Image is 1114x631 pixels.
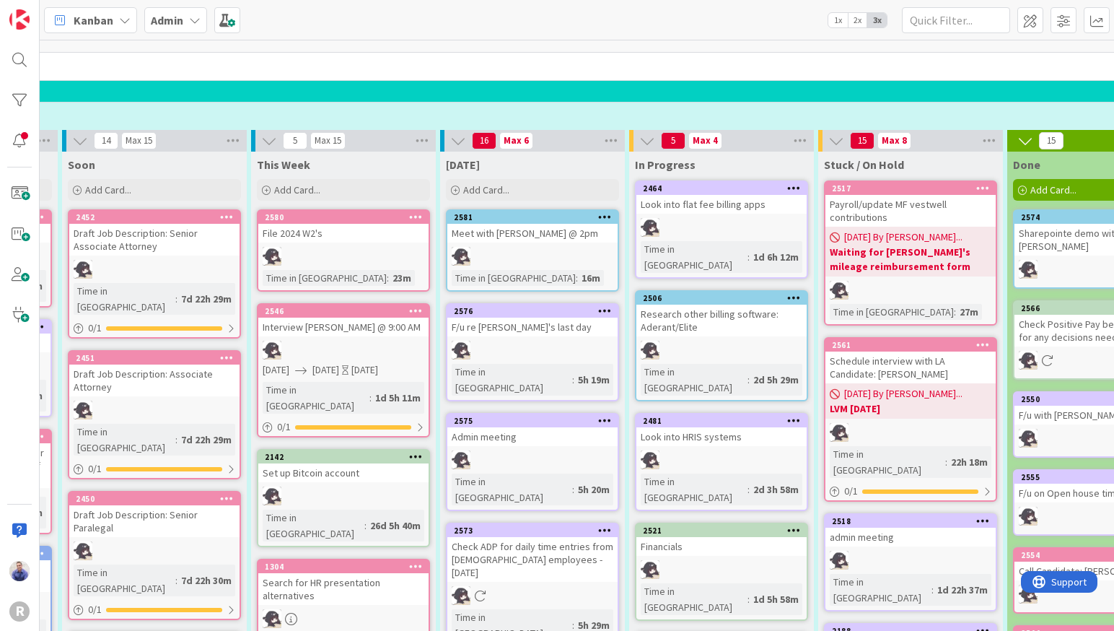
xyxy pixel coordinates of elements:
div: 5h 19m [574,372,613,388]
img: KN [641,341,659,360]
span: 0 / 1 [88,321,102,336]
div: Look into HRIS systems [636,427,807,446]
span: : [945,454,947,470]
div: Admin meeting [447,427,618,446]
a: 2518admin meetingKNTime in [GEOGRAPHIC_DATA]:1d 22h 37m [824,513,997,612]
a: 2517Payroll/update MF vestwell contributions[DATE] By [PERSON_NAME]...Waiting for [PERSON_NAME]'s... [824,180,997,326]
span: [DATE] [263,362,289,378]
span: 15 [1039,132,1063,149]
img: KN [641,451,659,469]
span: Soon [68,157,95,172]
span: : [175,432,177,448]
span: : [387,270,389,286]
a: 2450Draft Job Description: Senior ParalegalKNTime in [GEOGRAPHIC_DATA]:7d 22h 30m0/1 [68,491,241,620]
div: 2451 [76,353,240,363]
img: KN [830,281,848,300]
span: : [572,482,574,497]
span: Add Card... [1030,183,1076,196]
div: Max 15 [315,137,341,144]
span: : [747,591,750,607]
img: KN [74,401,92,419]
div: 2142Set up Bitcoin account [258,451,429,482]
img: KN [74,260,92,279]
div: KN [258,247,429,266]
div: 2142 [258,451,429,464]
div: Max 4 [693,137,718,144]
div: 2481Look into HRIS systems [636,414,807,446]
div: 2561Schedule interview with LA Candidate: [PERSON_NAME] [825,339,996,383]
div: Max 8 [882,137,907,144]
a: 2481Look into HRIS systemsKNTime in [GEOGRAPHIC_DATA]:2d 3h 58m [635,413,808,511]
div: 2546 [265,306,429,316]
div: KN [69,260,240,279]
div: 2451Draft Job Description: Associate Attorney [69,352,240,396]
div: Search for HR presentation alternatives [258,573,429,605]
div: Max 6 [504,137,529,144]
span: Add Card... [463,183,509,196]
div: KN [69,541,240,560]
div: Time in [GEOGRAPHIC_DATA] [830,304,954,320]
img: KN [1019,585,1038,604]
div: Check ADP for daily time entries from [DEMOGRAPHIC_DATA] employees - [DATE] [447,537,618,582]
div: Draft Job Description: Associate Attorney [69,365,240,396]
div: KN [258,609,429,628]
div: Time in [GEOGRAPHIC_DATA] [452,270,576,286]
div: KN [825,281,996,300]
div: KN [447,451,618,469]
div: KN [69,401,240,419]
div: 2142 [265,452,429,462]
a: 2464Look into flat fee billing appsKNTime in [GEOGRAPHIC_DATA]:1d 6h 12m [635,180,808,279]
span: 1x [828,13,848,27]
div: 2464Look into flat fee billing apps [636,182,807,214]
div: 2561 [832,340,996,350]
div: 2580 [265,212,429,222]
div: 2521Financials [636,524,807,556]
img: KN [830,423,848,442]
div: F/u re [PERSON_NAME]'s last day [447,318,618,336]
div: 2521 [643,526,807,536]
div: 2576 [447,305,618,318]
span: 15 [850,132,874,149]
div: Time in [GEOGRAPHIC_DATA] [830,446,945,478]
div: KN [825,423,996,442]
img: KN [1019,260,1038,279]
span: : [954,304,956,320]
div: [DATE] [351,362,378,378]
div: 7d 22h 29m [177,432,235,448]
div: 2d 3h 58m [750,482,802,497]
div: Payroll/update MF vestwell contributions [825,195,996,227]
div: 2464 [636,182,807,195]
div: 2517 [832,183,996,193]
div: 26d 5h 40m [367,518,424,534]
span: : [576,270,578,286]
div: 2581Meet with [PERSON_NAME] @ 2pm [447,211,618,243]
div: 2481 [636,414,807,427]
div: File 2024 W2's [258,224,429,243]
div: 1304 [258,560,429,573]
div: 2573 [447,524,618,537]
div: Meet with [PERSON_NAME] @ 2pm [447,224,618,243]
span: 2x [848,13,867,27]
div: Look into flat fee billing apps [636,195,807,214]
div: 0/1 [69,319,240,337]
div: 1304 [265,562,429,572]
div: 2576F/u re [PERSON_NAME]'s last day [447,305,618,336]
img: KN [452,247,470,266]
span: : [175,291,177,307]
div: Max 15 [126,137,152,144]
div: Time in [GEOGRAPHIC_DATA] [263,382,369,414]
span: Done [1013,157,1040,172]
img: KN [452,586,470,605]
div: Time in [GEOGRAPHIC_DATA] [641,241,747,273]
div: KN [636,560,807,579]
span: : [364,518,367,534]
div: 2481 [643,416,807,426]
div: Time in [GEOGRAPHIC_DATA] [452,474,572,505]
img: KN [1019,507,1038,526]
img: KN [641,218,659,237]
span: [DATE] [312,362,339,378]
div: Financials [636,537,807,556]
span: : [931,582,934,598]
span: Add Card... [274,183,320,196]
span: 16 [472,132,496,149]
